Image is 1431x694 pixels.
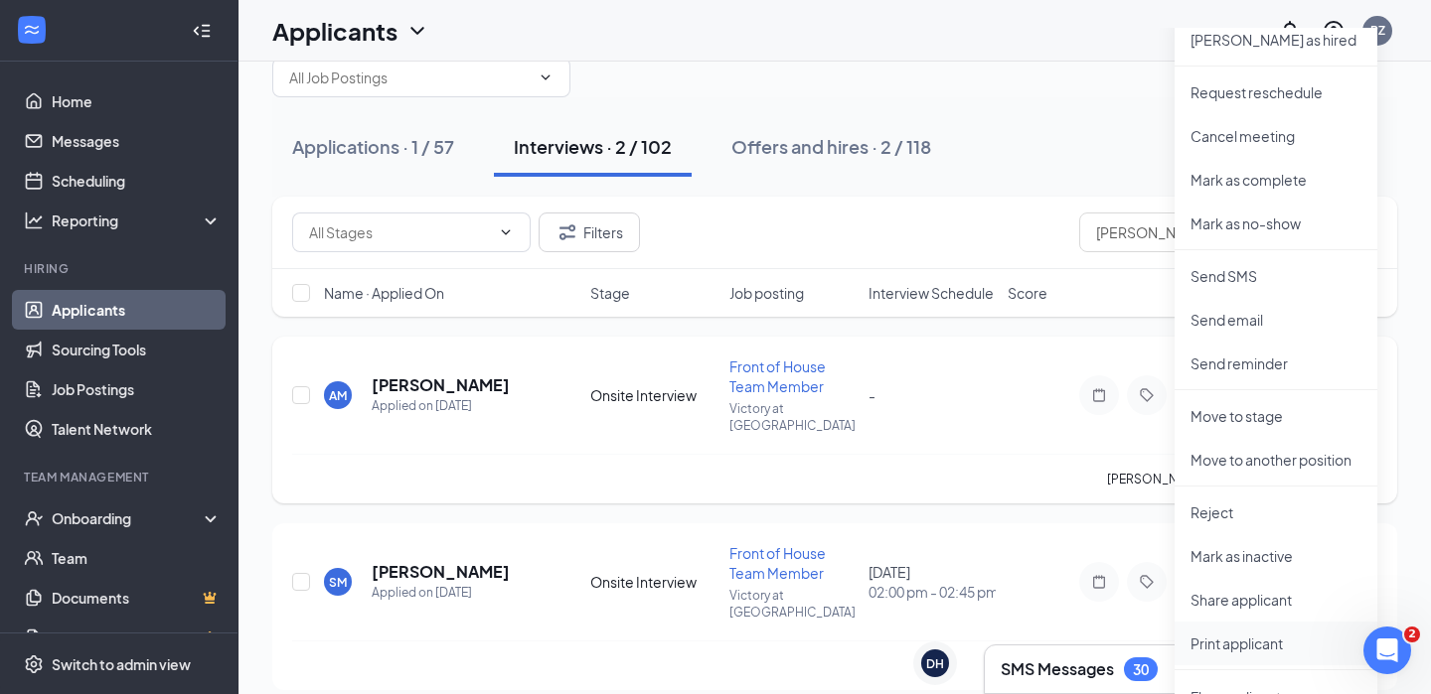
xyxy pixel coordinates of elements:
[52,538,222,578] a: Team
[52,121,222,161] a: Messages
[1087,574,1111,590] svg: Note
[729,587,857,621] p: Victory at [GEOGRAPHIC_DATA]
[309,221,490,243] input: All Stages
[52,369,222,409] a: Job Postings
[52,409,222,449] a: Talent Network
[1322,19,1346,43] svg: QuestionInfo
[52,654,191,674] div: Switch to admin view
[24,210,44,230] svg: Analysis
[372,396,510,416] div: Applied on [DATE]
[329,387,347,404] div: AM
[52,161,222,201] a: Scheduling
[1107,471,1377,487] p: [PERSON_NAME] has applied more than .
[869,283,994,303] span: Interview Schedule
[52,210,223,230] div: Reporting
[1363,626,1411,674] iframe: Intercom live chat
[869,386,875,404] span: -
[52,508,205,528] div: Onboarding
[538,69,554,85] svg: ChevronDown
[1008,283,1047,303] span: Score
[52,330,222,369] a: Sourcing Tools
[731,134,931,159] div: Offers and hires · 2 / 118
[729,400,857,434] p: Victory at [GEOGRAPHIC_DATA]
[729,544,826,582] span: Front of House Team Member
[1133,661,1149,678] div: 30
[52,290,222,330] a: Applicants
[514,134,672,159] div: Interviews · 2 / 102
[272,14,397,48] h1: Applicants
[1087,387,1111,403] svg: Note
[729,357,826,395] span: Front of House Team Member
[1191,406,1361,426] p: Move to stage
[324,283,444,303] span: Name · Applied On
[372,374,510,396] h5: [PERSON_NAME]
[1079,212,1377,252] input: Search in interviews
[24,654,44,674] svg: Settings
[869,562,996,602] div: [DATE]
[869,582,996,602] span: 02:00 pm - 02:45 pm
[22,20,42,40] svg: WorkstreamLogo
[1404,626,1420,642] span: 2
[292,134,454,159] div: Applications · 1 / 57
[1278,19,1302,43] svg: Notifications
[1370,22,1385,39] div: PZ
[372,583,510,603] div: Applied on [DATE]
[405,19,429,43] svg: ChevronDown
[372,561,510,583] h5: [PERSON_NAME]
[729,283,804,303] span: Job posting
[1001,658,1114,680] h3: SMS Messages
[1135,574,1159,590] svg: Tag
[289,67,530,88] input: All Job Postings
[52,578,222,618] a: DocumentsCrown
[1135,387,1159,403] svg: Tag
[590,283,630,303] span: Stage
[192,21,212,41] svg: Collapse
[329,574,347,591] div: SM
[590,385,717,405] div: Onsite Interview
[52,618,222,657] a: SurveysCrown
[52,81,222,121] a: Home
[24,260,218,277] div: Hiring
[590,572,717,592] div: Onsite Interview
[498,224,514,240] svg: ChevronDown
[926,655,944,672] div: DH
[539,212,640,252] button: Filter Filters
[24,508,44,528] svg: UserCheck
[556,220,579,244] svg: Filter
[24,469,218,486] div: Team Management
